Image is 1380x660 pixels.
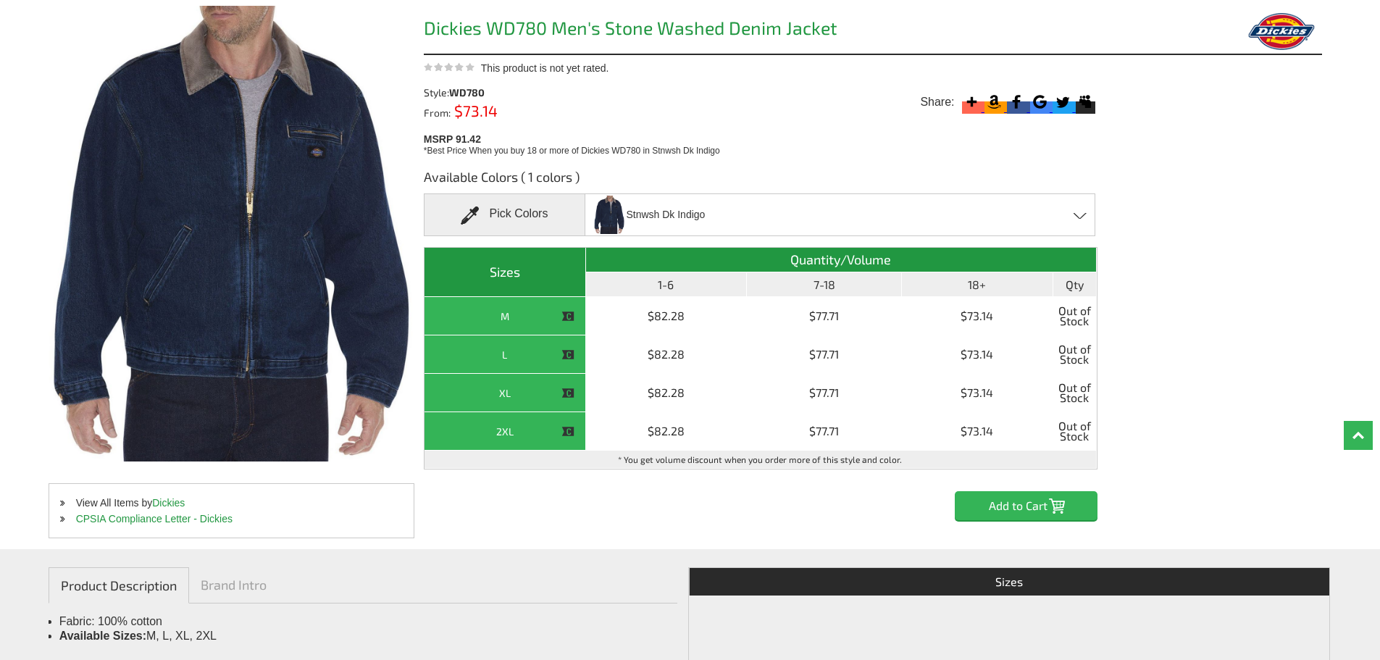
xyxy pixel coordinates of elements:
td: $82.28 [586,374,748,412]
svg: Twitter [1053,92,1072,112]
span: WD780 [449,86,485,99]
th: Quantity/Volume [586,248,1097,272]
span: Out of Stock [1057,377,1092,408]
th: Qty [1053,272,1097,297]
td: $82.28 [586,335,748,374]
input: Add to Cart [955,491,1097,520]
td: $73.14 [902,335,1053,374]
div: M [428,307,582,325]
th: Sizes [689,568,1329,596]
h1: Dickies WD780 Men's Stone Washed Denim Jacket [424,19,1097,41]
span: Out of Stock [1057,301,1092,331]
svg: Amazon [984,92,1004,112]
div: Style: [424,88,594,98]
td: $77.71 [747,335,901,374]
a: Product Description [49,567,189,603]
div: MSRP 91.42 [424,130,1104,157]
th: 18+ [902,272,1053,297]
svg: More [962,92,982,112]
td: $73.14 [902,412,1053,451]
div: From: [424,105,594,118]
span: *Best Price When you buy 18 or more of Dickies WD780 in Stnwsh Dk Indigo [424,146,720,156]
th: 7-18 [747,272,901,297]
th: 1-6 [586,272,748,297]
div: XL [428,384,582,402]
span: This product is not yet rated. [481,62,609,74]
svg: Google Bookmark [1030,92,1050,112]
img: Dickies [1240,13,1322,50]
td: $82.28 [586,412,748,451]
a: CPSIA Compliance Letter - Dickies [76,513,233,525]
li: Fabric: 100% cotton [59,614,666,629]
a: Top [1344,421,1373,450]
span: Out of Stock [1057,416,1092,446]
img: This item is CLOSEOUT! [561,387,574,400]
th: Sizes [425,248,586,297]
td: * You get volume discount when you order more of this style and color. [425,451,1097,469]
td: $73.14 [902,374,1053,412]
li: View All Items by [49,495,414,511]
img: This item is CLOSEOUT! [561,348,574,362]
div: 2XL [428,422,582,440]
img: This item is CLOSEOUT! [561,425,574,438]
svg: Facebook [1007,92,1026,112]
div: L [428,346,582,364]
span: Share: [920,95,954,109]
img: This product is not yet rated. [424,62,474,72]
td: $77.71 [747,297,901,335]
td: $77.71 [747,412,901,451]
h3: Available Colors ( 1 colors ) [424,168,1097,193]
a: Dickies [152,497,185,509]
td: $73.14 [902,297,1053,335]
span: Out of Stock [1057,339,1092,369]
img: This item is CLOSEOUT! [561,310,574,323]
td: $82.28 [586,297,748,335]
a: Brand Intro [189,567,278,602]
svg: Myspace [1076,92,1095,112]
div: Pick Colors [424,193,585,236]
span: Available Sizes: [59,630,146,642]
span: Stnwsh Dk Indigo [626,202,705,227]
img: Stnwsh Dk Indigo [594,196,624,234]
li: M, L, XL, 2XL [59,629,666,643]
span: $73.14 [451,101,498,120]
td: $77.71 [747,374,901,412]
